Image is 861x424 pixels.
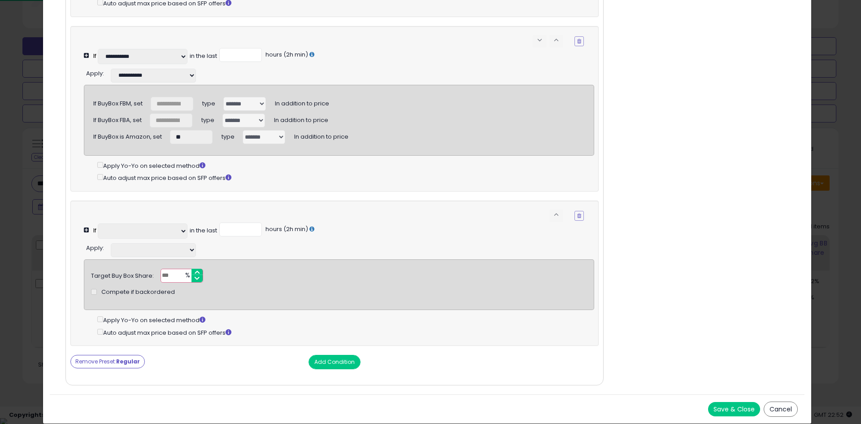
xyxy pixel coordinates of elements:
[97,172,594,183] div: Auto adjust max price based on SFP offers
[180,269,194,283] span: %
[93,130,162,141] div: If BuyBox is Amazon, set
[101,288,175,297] span: Compete if backordered
[764,402,798,417] button: Cancel
[275,96,329,108] span: In addition to price
[201,113,214,124] span: type
[116,358,140,365] strong: Regular
[222,129,235,141] span: type
[91,269,154,280] div: Target Buy Box Share:
[97,160,594,170] div: Apply Yo-Yo on selected method
[309,355,361,369] button: Add Condition
[708,402,760,416] button: Save & Close
[97,315,594,325] div: Apply Yo-Yo on selected method
[294,129,348,141] span: In addition to price
[86,241,104,253] div: :
[97,327,594,337] div: Auto adjust max price based on SFP offers
[535,36,544,44] span: keyboard_arrow_down
[190,227,217,235] div: in the last
[264,225,308,233] span: hours (2h min)
[552,36,561,44] span: keyboard_arrow_up
[86,66,104,78] div: :
[93,113,142,125] div: If BuyBox FBA, set
[86,69,103,78] span: Apply
[274,113,328,124] span: In addition to price
[577,213,581,219] i: Remove Condition
[577,39,581,44] i: Remove Condition
[552,210,561,219] span: keyboard_arrow_up
[86,244,103,252] span: Apply
[70,355,145,368] button: Remove Preset:
[93,96,143,108] div: If BuyBox FBM, set
[202,96,215,108] span: type
[190,52,217,61] div: in the last
[264,50,308,59] span: hours (2h min)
